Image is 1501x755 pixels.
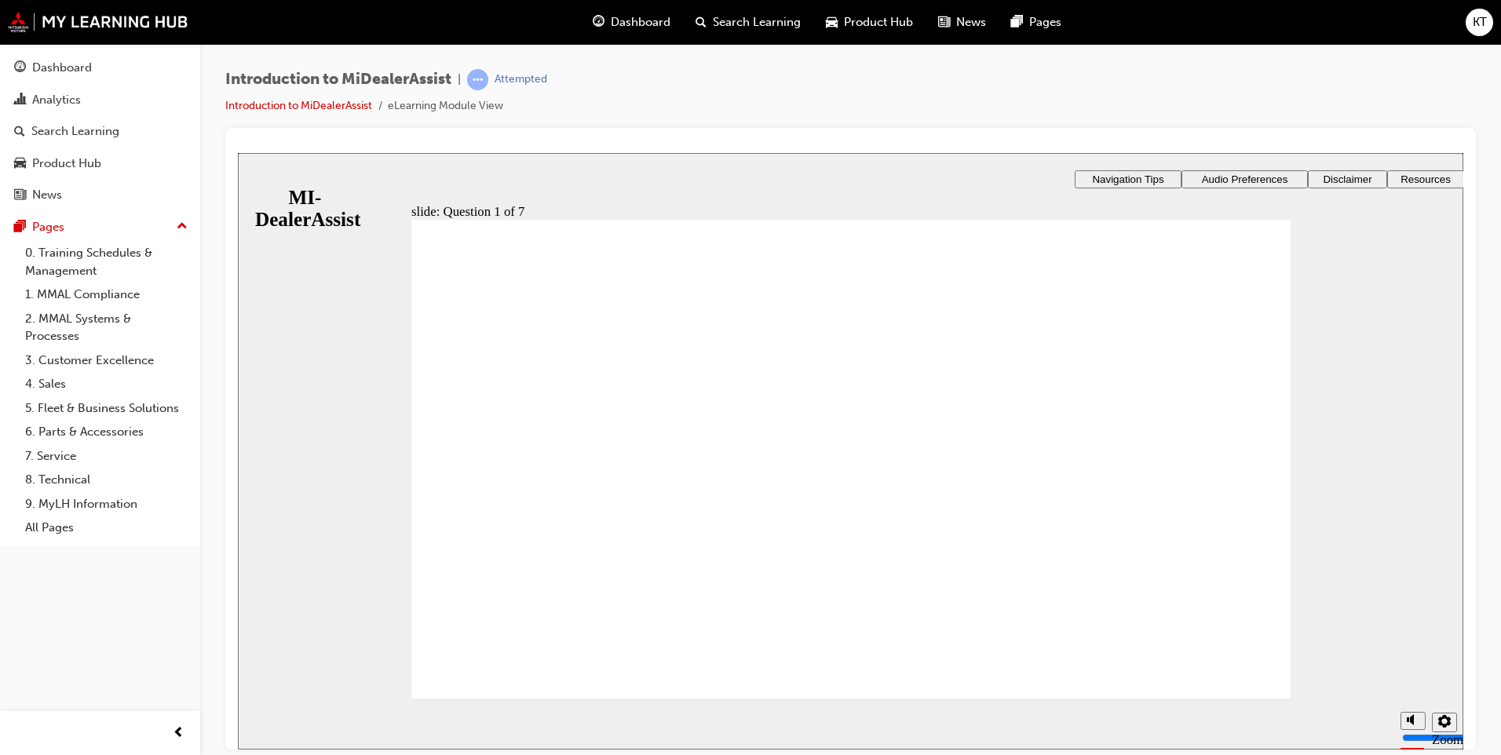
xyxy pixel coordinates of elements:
span: car-icon [14,157,26,171]
a: 3. Customer Excellence [19,348,194,373]
button: KT [1466,9,1493,36]
span: news-icon [14,188,26,202]
div: Analytics [32,91,81,109]
span: learningRecordVerb_ATTEMPT-icon [467,69,488,90]
a: 9. MyLH Information [19,492,194,516]
a: Dashboard [6,53,194,82]
span: news-icon [938,13,950,32]
a: Analytics [6,86,194,115]
a: 6. Parts & Accessories [19,420,194,444]
span: pages-icon [14,221,26,235]
span: Introduction to MiDealerAssist [225,71,451,89]
span: Pages [1029,13,1061,31]
label: Zoom to fit [1194,579,1225,626]
img: mmal [8,12,188,32]
button: Resources [1149,17,1226,35]
span: car-icon [826,13,838,32]
div: News [32,186,62,204]
a: News [6,181,194,210]
span: pages-icon [1011,13,1023,32]
div: misc controls [1155,545,1218,596]
div: Search Learning [31,122,119,140]
a: 2. MMAL Systems & Processes [19,307,194,348]
span: | [458,71,461,89]
div: Product Hub [32,155,101,173]
span: Search Learning [713,13,801,31]
span: Navigation Tips [854,20,926,32]
a: Introduction to MiDealerAssist [225,99,372,112]
a: 7. Service [19,444,194,469]
span: Dashboard [611,13,670,31]
div: Attempted [495,72,547,87]
span: News [956,13,986,31]
span: Disclaimer [1085,20,1134,32]
span: prev-icon [173,724,184,743]
a: Search Learning [6,117,194,146]
button: Navigation Tips [837,17,944,35]
button: Pages [6,213,194,242]
a: guage-iconDashboard [580,6,683,38]
button: DashboardAnalyticsSearch LearningProduct HubNews [6,50,194,213]
button: volume [1163,559,1188,577]
span: KT [1473,13,1487,31]
span: Product Hub [844,13,913,31]
a: car-iconProduct Hub [813,6,926,38]
a: 4. Sales [19,372,194,396]
span: search-icon [14,125,25,139]
input: volume [1164,578,1265,591]
span: up-icon [177,217,188,237]
a: 8. Technical [19,468,194,492]
span: guage-icon [593,13,604,32]
a: 0. Training Schedules & Management [19,241,194,283]
span: Audio Preferences [964,20,1050,32]
a: All Pages [19,516,194,540]
button: Disclaimer [1070,17,1149,35]
a: 1. MMAL Compliance [19,283,194,307]
span: search-icon [696,13,707,32]
span: chart-icon [14,93,26,108]
a: Product Hub [6,149,194,178]
span: guage-icon [14,61,26,75]
li: eLearning Module View [388,97,503,115]
button: settings [1194,560,1219,579]
a: news-iconNews [926,6,999,38]
a: search-iconSearch Learning [683,6,813,38]
div: Dashboard [32,59,92,77]
div: Pages [32,218,64,236]
a: pages-iconPages [999,6,1074,38]
a: 5. Fleet & Business Solutions [19,396,194,421]
button: Audio Preferences [944,17,1070,35]
span: Resources [1163,20,1213,32]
